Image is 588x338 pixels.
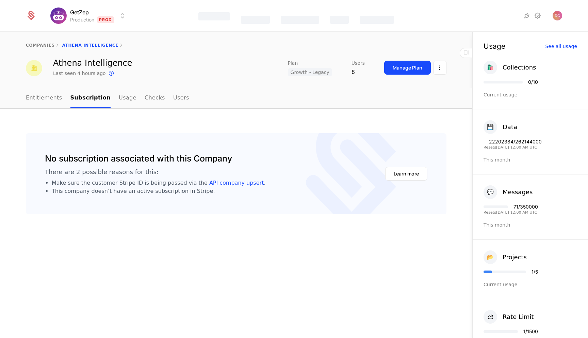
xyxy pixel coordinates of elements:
div: 🛍️ [484,61,497,74]
a: companies [26,43,55,48]
span: Users [352,61,365,65]
div: Catalog [241,16,270,24]
span: Growth - Legacy [288,68,332,76]
button: 💾Data [484,120,517,134]
button: Manage Plan [384,61,431,75]
a: API company upsert [209,180,264,186]
span: Prod [97,16,114,23]
div: Data [503,122,517,132]
a: Usage [119,88,136,108]
a: Integrations [523,12,531,20]
div: Components [360,16,394,24]
div: This month [484,156,577,163]
div: Messages [503,187,533,197]
div: Resets [DATE] 12:00 AM UTC [484,211,538,214]
div: Events [330,16,348,24]
button: Learn more [385,167,427,181]
ul: Choose Sub Page [26,88,189,108]
div: 8 [352,68,365,76]
li: This company doesn’t have an active subscription in Stripe. [52,187,266,195]
span: Plan [288,61,298,65]
div: Companies [281,16,319,24]
div: This month [484,221,577,228]
div: There are 2 possible reasons for this: [45,168,159,176]
div: Collections [503,63,536,72]
span: GetZep [70,8,89,16]
img: GetZep [50,7,67,24]
button: 📂Projects [484,250,527,264]
div: Last seen 4 hours ago [53,70,106,77]
div: Usage [484,43,505,50]
div: Manage Plan [393,64,422,71]
img: Daniel Chalef [553,11,562,20]
a: Checks [145,88,165,108]
div: No subscription associated with this Company [45,152,232,165]
li: Make sure the customer Stripe ID is being passed via the . [52,179,266,187]
div: 1 / 5 [532,270,538,274]
div: Current usage [484,281,577,288]
div: Current usage [484,91,577,98]
div: 💬 [484,185,497,199]
div: Production [70,16,94,23]
div: Features [198,12,230,20]
img: Athena Intelligence [26,60,42,76]
div: 📂 [484,250,497,264]
button: 💬Messages [484,185,533,199]
div: Athena Intelligence [53,59,132,67]
div: 1 / 1500 [523,329,538,334]
a: Settings [534,12,542,20]
button: Select action [434,61,446,75]
a: Subscription [70,88,111,108]
div: Projects [503,252,527,262]
a: Users [173,88,189,108]
div: 71 / 350000 [513,204,538,209]
div: 22202384 / 262144000 [489,139,542,144]
nav: Main [26,88,446,108]
div: 💾 [484,120,497,134]
div: Rate Limit [503,312,534,322]
div: See all usage [545,44,577,49]
button: Open user button [553,11,562,20]
div: 0 / 10 [528,80,538,84]
a: Entitlements [26,88,62,108]
button: Select environment [52,8,127,23]
button: 🛍️Collections [484,61,536,74]
button: Rate Limit [484,310,534,324]
div: Resets [DATE] 12:00 AM UTC [484,145,542,149]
